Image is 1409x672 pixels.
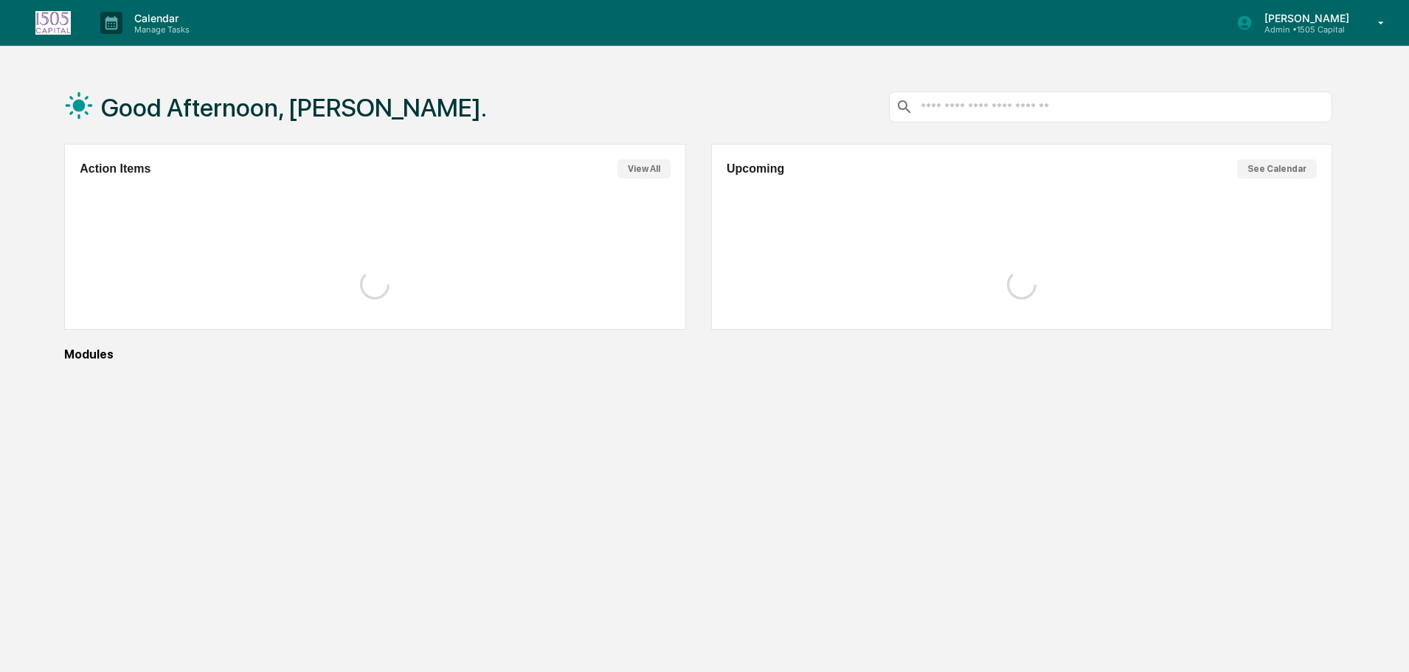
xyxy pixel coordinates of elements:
[1253,24,1357,35] p: Admin • 1505 Capital
[122,12,197,24] p: Calendar
[80,162,150,176] h2: Action Items
[35,11,71,35] img: logo
[64,347,1332,361] div: Modules
[617,159,671,179] button: View All
[101,93,487,122] h1: Good Afternoon, [PERSON_NAME].
[122,24,197,35] p: Manage Tasks
[727,162,784,176] h2: Upcoming
[1253,12,1357,24] p: [PERSON_NAME]
[1237,159,1317,179] button: See Calendar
